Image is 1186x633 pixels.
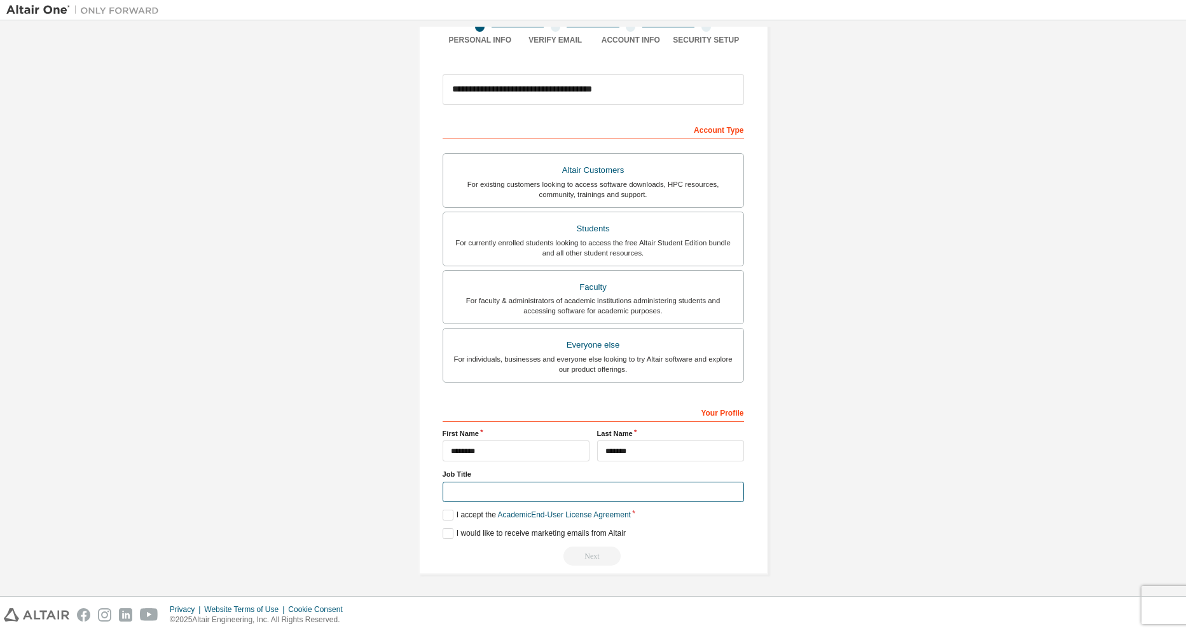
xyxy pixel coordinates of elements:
div: Your Profile [443,402,744,422]
label: Job Title [443,469,744,479]
img: linkedin.svg [119,608,132,622]
div: For currently enrolled students looking to access the free Altair Student Edition bundle and all ... [451,238,736,258]
img: youtube.svg [140,608,158,622]
div: Verify Email [518,35,593,45]
a: Academic End-User License Agreement [498,510,631,519]
div: For existing customers looking to access software downloads, HPC resources, community, trainings ... [451,179,736,200]
label: Last Name [597,428,744,439]
div: For individuals, businesses and everyone else looking to try Altair software and explore our prod... [451,354,736,374]
div: Security Setup [668,35,744,45]
img: instagram.svg [98,608,111,622]
label: I would like to receive marketing emails from Altair [443,528,626,539]
div: Everyone else [451,336,736,354]
div: Students [451,220,736,238]
div: Read and acccept EULA to continue [443,547,744,566]
img: Altair One [6,4,165,17]
div: Website Terms of Use [204,604,288,615]
img: facebook.svg [77,608,90,622]
div: Cookie Consent [288,604,350,615]
div: For faculty & administrators of academic institutions administering students and accessing softwa... [451,296,736,316]
div: Account Type [443,119,744,139]
div: Privacy [170,604,204,615]
img: altair_logo.svg [4,608,69,622]
div: Faculty [451,278,736,296]
label: First Name [443,428,590,439]
div: Personal Info [443,35,518,45]
label: I accept the [443,510,631,521]
div: Altair Customers [451,161,736,179]
div: Account Info [593,35,669,45]
p: © 2025 Altair Engineering, Inc. All Rights Reserved. [170,615,350,625]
